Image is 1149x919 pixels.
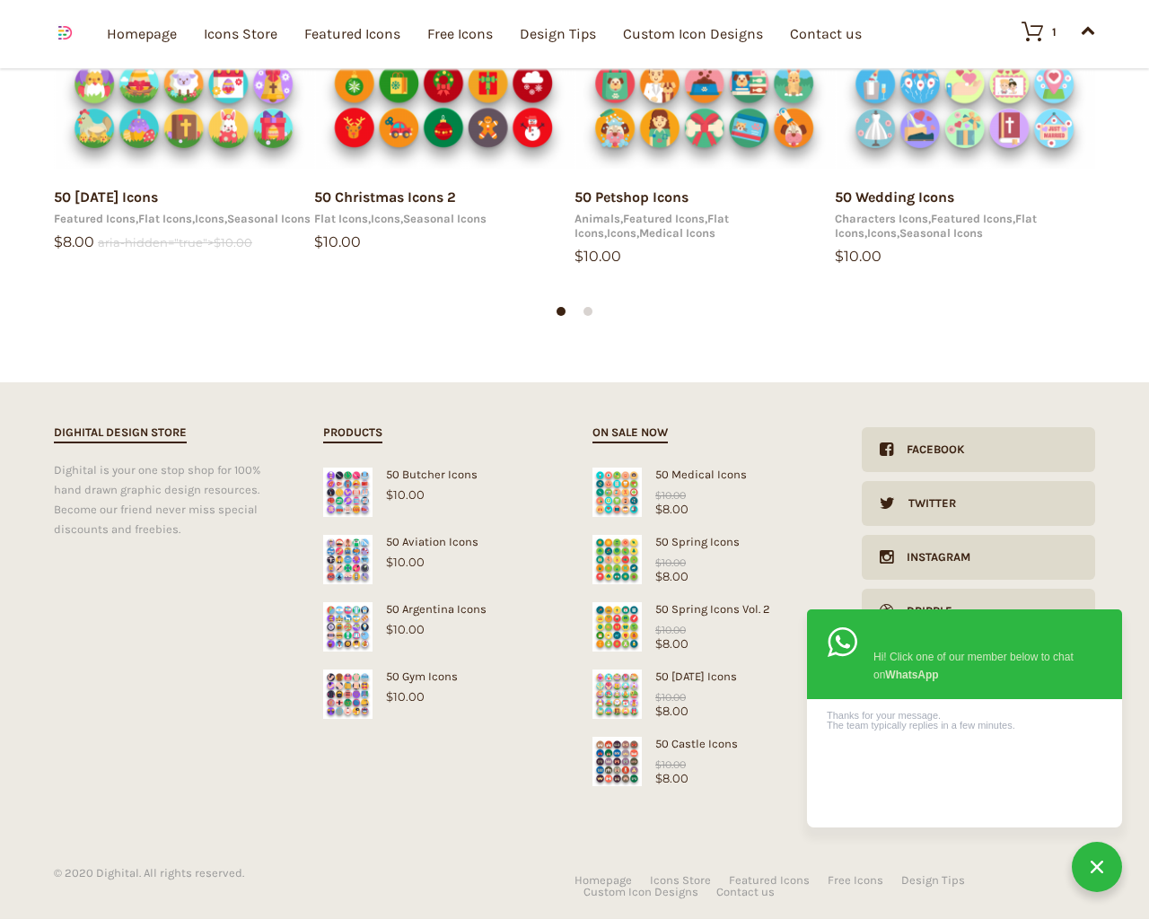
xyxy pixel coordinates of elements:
[314,233,361,250] bdi: 10.00
[862,535,1095,580] a: Instagram
[655,771,662,785] span: $
[386,555,425,569] bdi: 10.00
[386,487,393,502] span: $
[386,689,425,704] bdi: 10.00
[323,535,557,569] a: 50 Aviation Icons$10.00
[138,212,192,225] a: Flat Icons
[824,711,1104,731] div: Thanks for your message. The team typically replies in a few minutes.
[835,212,928,225] a: Characters Icons
[98,235,252,249] del: aria-hidden="true">
[574,874,632,886] a: Homepage
[323,602,557,636] a: 50 Argentina Icons$10.00
[893,427,965,472] div: Facebook
[862,589,1095,634] a: Dribble
[835,212,1037,240] a: Flat Icons
[386,622,425,636] bdi: 10.00
[214,235,252,249] bdi: 10.00
[592,670,826,718] a: Easter Icons50 [DATE] Icons$8.00
[867,226,897,240] a: Icons
[639,226,715,240] a: Medical Icons
[323,468,557,481] div: 50 Butcher Icons
[323,670,557,704] a: 50 Gym Icons$10.00
[54,233,94,250] bdi: 8.00
[592,602,826,651] a: Spring Icons50 Spring Icons Vol. 2$8.00
[729,874,810,886] a: Featured Icons
[901,874,965,886] a: Design Tips
[655,556,686,569] bdi: 10.00
[54,233,63,250] span: $
[655,489,686,502] bdi: 10.00
[314,188,456,206] a: 50 Christmas Icons 2
[623,212,705,225] a: Featured Icons
[592,670,826,683] div: 50 [DATE] Icons
[893,535,970,580] div: Instagram
[835,212,1095,241] div: , , , ,
[931,212,1013,225] a: Featured Icons
[835,248,844,265] span: $
[227,212,311,225] a: Seasonal Icons
[592,737,826,785] a: Castle Icons50 Castle Icons$8.00
[323,535,557,548] div: 50 Aviation Icons
[592,737,826,750] div: 50 Castle Icons
[386,622,393,636] span: $
[54,423,187,443] h2: Dighital Design Store
[592,535,642,584] img: Spring Icons
[574,248,621,265] bdi: 10.00
[835,248,881,265] bdi: 10.00
[574,212,620,225] a: Animals
[574,248,583,265] span: $
[314,212,368,225] a: Flat Icons
[655,691,662,704] span: $
[574,188,689,206] a: 50 Petshop Icons
[323,670,557,683] div: 50 Gym Icons
[655,771,689,785] bdi: 8.00
[574,212,729,240] a: Flat Icons
[592,737,642,786] img: Castle Icons
[655,502,662,516] span: $
[893,589,952,634] div: Dribble
[592,535,826,548] div: 50 Spring Icons
[895,481,956,526] div: Twitter
[655,569,689,583] bdi: 8.00
[386,689,393,704] span: $
[323,468,557,502] a: 50 Butcher Icons$10.00
[655,704,662,718] span: $
[403,212,487,225] a: Seasonal Icons
[54,188,158,206] a: 50 [DATE] Icons
[54,460,287,539] div: Dighital is your one stop shop for 100% hand drawn graphic design resources. Become our friend ne...
[1004,21,1057,42] a: 1
[592,602,642,652] img: Spring Icons
[655,502,689,516] bdi: 8.00
[592,670,642,719] img: Easter Icons
[592,468,642,517] img: Medical Icons
[314,212,574,226] div: , ,
[386,487,425,502] bdi: 10.00
[655,489,662,502] span: $
[607,226,636,240] a: Icons
[371,212,400,225] a: Icons
[655,624,662,636] span: $
[592,468,826,516] a: Medical Icons50 Medical Icons$8.00
[54,212,314,226] div: , , ,
[592,423,668,443] h2: On sale now
[314,233,323,250] span: $
[862,481,1095,526] a: Twitter
[828,874,883,886] a: Free Icons
[885,669,938,681] strong: WhatsApp
[54,212,136,225] a: Featured Icons
[655,758,662,771] span: $
[835,188,954,206] a: 50 Wedding Icons
[574,212,835,241] div: , , , ,
[323,602,557,616] div: 50 Argentina Icons
[655,704,689,718] bdi: 8.00
[214,235,221,249] span: $
[655,636,689,651] bdi: 8.00
[386,555,393,569] span: $
[54,867,574,879] div: © 2020 Dighital. All rights reserved.
[655,624,686,636] bdi: 10.00
[1052,26,1057,38] div: 1
[592,602,826,616] div: 50 Spring Icons Vol. 2
[583,886,698,897] a: Custom Icon Designs
[655,636,662,651] span: $
[716,886,775,897] a: Contact us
